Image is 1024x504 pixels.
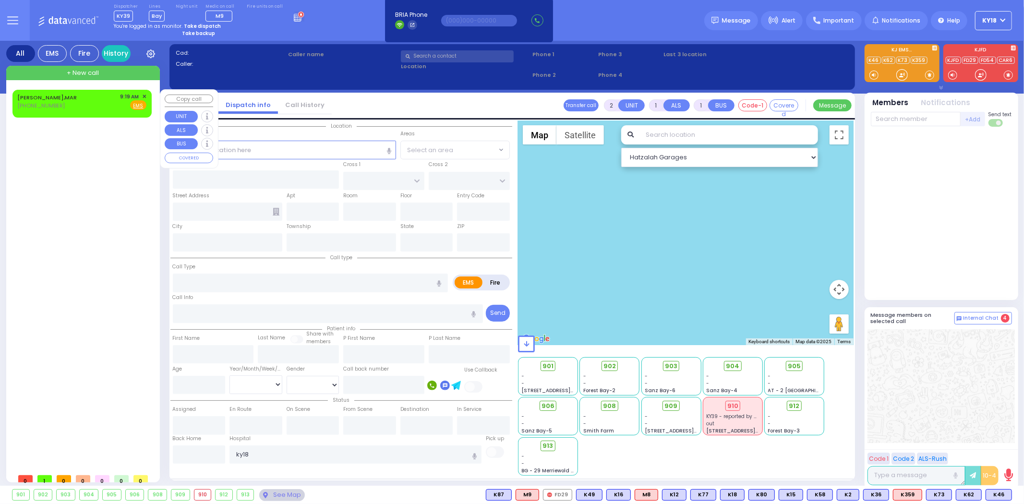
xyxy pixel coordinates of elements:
div: K77 [690,489,716,501]
img: Google [520,333,552,345]
div: BLS [956,489,982,501]
a: K46 [867,57,881,64]
span: KY18 [983,16,997,25]
div: All [6,45,35,62]
label: Back Home [173,435,202,443]
div: K359 [893,489,922,501]
span: 912 [789,401,800,411]
div: K12 [662,489,687,501]
span: 0 [18,475,33,482]
span: Important [823,16,854,25]
h5: Message members on selected call [871,312,954,324]
span: 0 [95,475,109,482]
span: 904 [726,361,739,371]
span: Forest Bay-3 [768,427,800,434]
button: UNIT [165,111,198,122]
div: M9 [516,489,539,501]
label: Last 3 location [664,50,756,59]
a: Open this area in Google Maps (opens a new window) [520,333,552,345]
label: Location [401,62,529,71]
div: BLS [720,489,745,501]
span: Phone 1 [532,50,595,59]
label: En Route [229,406,252,413]
span: - [768,372,771,380]
div: Year/Month/Week/Day [229,365,282,373]
div: ALS KJ [635,489,658,501]
div: BLS [576,489,602,501]
button: Notifications [921,97,971,108]
label: Areas [400,130,415,138]
span: [STREET_ADDRESS][PERSON_NAME] [645,427,735,434]
span: BG - 29 Merriewold S. [522,467,576,474]
button: Send [486,305,510,322]
div: K46 [986,489,1012,501]
label: Apt [287,192,295,200]
span: - [645,420,648,427]
span: You're logged in as monitor. [114,23,182,30]
label: Street Address [173,192,210,200]
label: Night unit [176,4,197,10]
div: BLS [986,489,1012,501]
label: On Scene [287,406,310,413]
button: Transfer call [564,99,599,111]
label: Pick up [486,435,504,443]
div: BLS [926,489,952,501]
a: Call History [278,100,332,109]
span: Internal Chat [964,315,999,322]
label: ZIP [457,223,464,230]
label: Caller name [288,50,398,59]
a: FD29 [962,57,978,64]
div: Fire [70,45,99,62]
div: 904 [80,490,98,500]
span: - [768,413,771,420]
span: BRIA Phone [395,11,427,19]
button: COVERED [165,153,213,163]
u: EMS [133,102,144,109]
button: Copy call [165,95,213,104]
label: Call back number [343,365,389,373]
span: Send text [988,111,1012,118]
input: Search location [639,125,818,144]
label: Call Type [173,263,196,271]
div: BLS [837,489,859,501]
span: - [583,372,586,380]
div: ALS [893,489,922,501]
a: Dispatch info [218,100,278,109]
div: BLS [486,489,512,501]
span: M9 [216,12,224,20]
span: - [706,380,709,387]
span: Location [326,122,357,130]
label: Gender [287,365,305,373]
label: Entry Code [457,192,484,200]
label: Cross 2 [429,161,448,168]
label: EMS [455,276,482,288]
span: - [768,380,771,387]
input: Search member [871,112,961,126]
span: Forest Bay-2 [583,387,615,394]
a: FD54 [979,57,996,64]
span: KY39 - reported by KY46 [706,413,765,420]
input: Search location here [173,141,396,159]
button: Drag Pegman onto the map to open Street View [830,314,849,334]
label: Dispatcher [114,4,138,10]
span: - [522,460,525,467]
button: Map camera controls [830,280,849,299]
label: From Scene [343,406,373,413]
input: Search a contact [401,50,514,62]
span: Phone 2 [532,71,595,79]
span: 908 [603,401,616,411]
button: Toggle fullscreen view [830,125,849,144]
span: members [306,338,331,345]
button: ALS [663,99,690,111]
div: FD29 [543,489,572,501]
button: ALS-Rush [917,453,948,465]
label: Caller: [176,60,285,68]
div: BLS [606,489,631,501]
div: K49 [576,489,602,501]
div: K2 [837,489,859,501]
label: P First Name [343,335,375,342]
label: Floor [400,192,412,200]
span: - [583,413,586,420]
label: Destination [400,406,429,413]
label: Fire [482,276,509,288]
